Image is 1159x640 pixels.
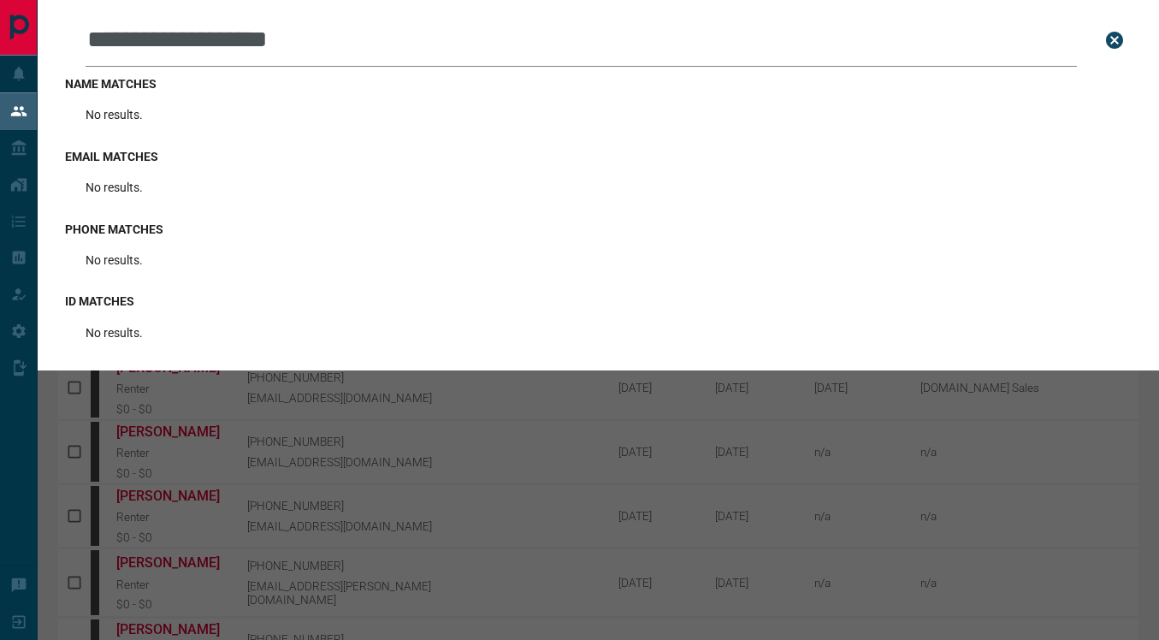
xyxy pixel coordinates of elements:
button: close search bar [1097,23,1132,57]
p: No results. [86,108,143,121]
h3: name matches [65,77,1132,91]
p: No results. [86,181,143,194]
p: No results. [86,253,143,267]
p: No results. [86,326,143,340]
h3: email matches [65,150,1132,163]
h3: phone matches [65,222,1132,236]
h3: id matches [65,294,1132,308]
